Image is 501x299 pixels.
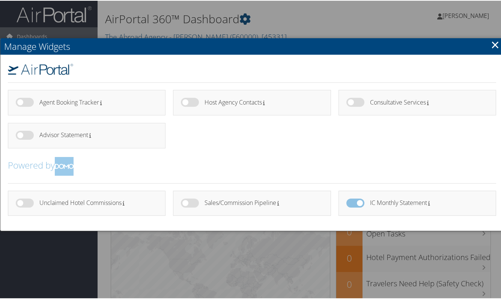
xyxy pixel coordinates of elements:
[370,199,483,205] h4: IC Monthly Statement
[39,99,152,105] h4: Agent Booking Tracker
[8,63,73,74] img: airportal-logo.png
[205,199,317,205] h4: Sales/Commission Pipeline
[8,156,496,175] h2: Powered by
[39,199,152,205] h4: Unclaimed Hotel Commissions
[205,99,317,105] h4: Host Agency Contacts
[491,36,499,51] a: Close
[370,99,483,105] h4: Consultative Services
[39,131,152,138] h4: Advisor Statement
[55,156,74,175] img: domo-logo.png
